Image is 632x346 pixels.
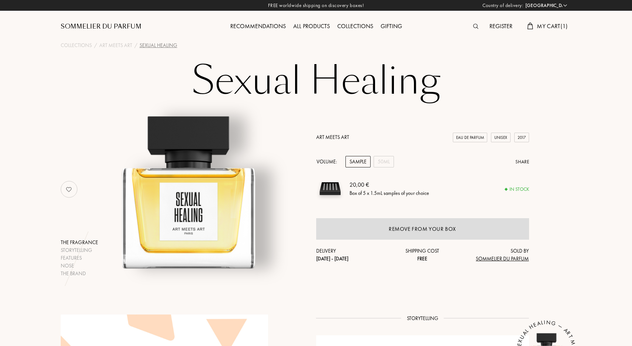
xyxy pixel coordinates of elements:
div: The fragrance [61,239,98,246]
div: Storytelling [61,246,98,254]
a: Art Meets Art [316,134,349,140]
div: Sold by [458,247,529,263]
div: Delivery [316,247,387,263]
div: Eau de Parfum [453,133,487,143]
span: Sommelier du Parfum [476,255,529,262]
div: Register [486,22,516,31]
span: My Cart ( 1 ) [537,22,568,30]
div: 2017 [514,133,529,143]
div: Sample [345,156,371,167]
div: Nose [61,262,98,270]
a: All products [290,22,334,30]
div: All products [290,22,334,31]
div: Unisex [491,133,511,143]
a: Collections [61,41,92,49]
div: Collections [334,22,377,31]
span: [DATE] - [DATE] [316,255,348,262]
span: Free [417,255,427,262]
div: Box of 5 x 1.5mL samples of your choice [350,189,429,197]
img: Sexual Healing Art Meets Art [97,94,280,277]
div: In stock [505,186,529,193]
a: Collections [334,22,377,30]
div: Volume: [316,156,341,167]
a: Register [486,22,516,30]
img: arrow_w.png [562,3,568,8]
div: Remove from your box [389,225,456,233]
div: / [94,41,97,49]
img: search_icn.svg [473,24,478,29]
div: Shipping cost [387,247,458,263]
div: Gifting [377,22,406,31]
img: sample box [316,175,344,203]
div: Recommendations [227,22,290,31]
h1: Sexual Healing [131,61,501,102]
a: Sommelier du Parfum [61,22,141,31]
img: cart.svg [527,23,533,29]
img: no_like_p.png [61,182,76,197]
a: Art Meets Art [99,41,132,49]
div: Share [515,158,529,166]
div: Sexual Healing [140,41,177,49]
div: 50mL [374,156,394,167]
div: The brand [61,270,98,277]
div: Features [61,254,98,262]
div: / [134,41,137,49]
div: 20,00 € [350,180,429,189]
a: Gifting [377,22,406,30]
span: Country of delivery: [482,2,523,9]
a: Recommendations [227,22,290,30]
